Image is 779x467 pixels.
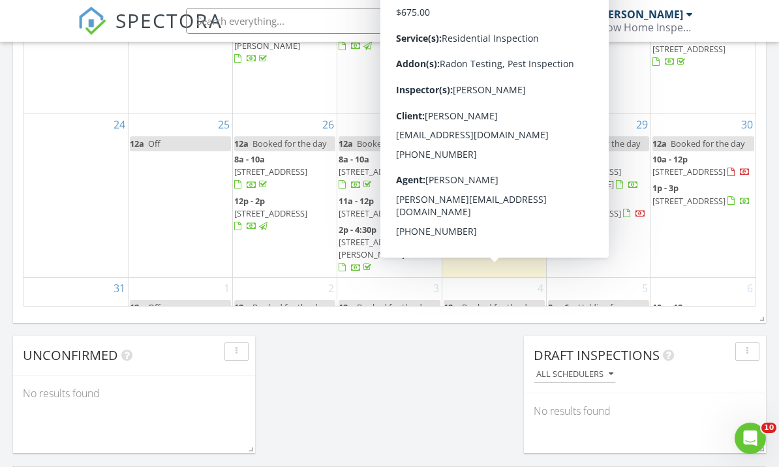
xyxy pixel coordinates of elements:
[652,166,726,177] span: [STREET_ADDRESS]
[652,153,688,165] span: 10a - 12p
[234,207,307,219] span: [STREET_ADDRESS]
[444,44,517,55] span: [STREET_ADDRESS]
[444,301,458,313] span: 12a
[652,138,667,149] span: 12a
[444,30,545,71] a: 3:30p - 4:30p [STREET_ADDRESS]
[548,301,643,325] span: Holding for [PERSON_NAME]’s Client
[444,166,517,190] span: [STREET_ADDRESS][PERSON_NAME]
[339,224,412,273] a: 2p - 4:30p [STREET_ADDRESS][PERSON_NAME]
[234,152,335,193] a: 8a - 10a [STREET_ADDRESS]
[548,152,649,193] a: 9a - 11a [STREET_ADDRESS][PERSON_NAME]
[130,301,144,313] span: 12a
[23,277,128,399] td: Go to August 31, 2025
[148,301,160,313] span: Off
[339,138,353,149] span: 12a
[536,370,613,379] div: All schedulers
[548,138,562,149] span: 12a
[546,113,650,277] td: Go to August 29, 2025
[337,277,442,399] td: Go to September 3, 2025
[444,72,481,84] span: 5:30p - 6p
[548,153,639,190] a: 9a - 11a [STREET_ADDRESS][PERSON_NAME]
[128,113,232,277] td: Go to August 25, 2025
[339,301,353,313] span: 12a
[566,138,640,149] span: Booked for the day
[23,113,128,277] td: Go to August 24, 2025
[339,236,412,260] span: [STREET_ADDRESS][PERSON_NAME]
[339,194,440,222] a: 11a - 12p [STREET_ADDRESS]
[444,71,545,112] a: 5:30p - 6p [STREET_ADDRESS]
[652,29,754,70] a: 3:30p - 5:30p [STREET_ADDRESS]
[444,72,517,109] a: 5:30p - 6p [STREET_ADDRESS]
[444,31,517,68] a: 3:30p - 4:30p [STREET_ADDRESS]
[761,423,776,433] span: 10
[148,138,160,149] span: Off
[357,301,431,313] span: Booked for the day
[442,277,546,399] td: Go to September 4, 2025
[339,195,436,219] a: 11a - 12p [STREET_ADDRESS]
[652,31,702,42] span: 3:30p - 5:30p
[444,152,545,193] a: 10:30a - 12:30p [STREET_ADDRESS][PERSON_NAME]
[115,7,222,34] span: SPECTORA
[326,278,337,299] a: Go to September 2, 2025
[652,301,750,325] a: 10a - 12p
[652,43,726,55] span: [STREET_ADDRESS]
[548,301,574,313] span: 8a - 6p
[339,15,412,52] a: 3p - 6p [STREET_ADDRESS]
[339,224,376,235] span: 2p - 4:30p
[744,278,756,299] a: Go to September 6, 2025
[548,153,579,165] span: 9a - 11a
[548,194,649,222] a: 3p - 5:30p [STREET_ADDRESS]
[128,277,232,399] td: Go to September 1, 2025
[548,207,621,219] span: [STREET_ADDRESS]
[534,366,616,384] button: All schedulers
[652,153,750,177] a: 10a - 12p [STREET_ADDRESS]
[234,27,307,52] span: [STREET_ADDRESS][PERSON_NAME]
[431,278,442,299] a: Go to September 3, 2025
[320,114,337,135] a: Go to August 26, 2025
[548,166,621,190] span: [STREET_ADDRESS][PERSON_NAME]
[221,278,232,299] a: Go to September 1, 2025
[639,278,650,299] a: Go to September 5, 2025
[339,152,440,193] a: 8a - 10a [STREET_ADDRESS]
[357,138,431,149] span: Booked for the day
[23,346,118,364] span: Unconfirmed
[130,138,144,149] span: 12a
[339,222,440,276] a: 2p - 4:30p [STREET_ADDRESS][PERSON_NAME]
[78,18,222,45] a: SPECTORA
[652,181,754,209] a: 1p - 3p [STREET_ADDRESS]
[462,301,536,313] span: Booked for the day
[529,114,546,135] a: Go to August 28, 2025
[562,21,693,34] div: Wolf Hollow Home Inspections
[462,138,536,149] span: Booked for the day
[444,153,534,190] a: 10:30a - 12:30p [STREET_ADDRESS][PERSON_NAME]
[444,31,493,43] span: 3:30p - 4:30p
[13,376,255,411] div: No results found
[215,114,232,135] a: Go to August 25, 2025
[78,7,106,35] img: The Best Home Inspection Software - Spectora
[425,114,442,135] a: Go to August 27, 2025
[252,138,326,149] span: Booked for the day
[233,113,337,277] td: Go to August 26, 2025
[339,195,374,207] span: 11a - 12p
[651,277,756,399] td: Go to September 6, 2025
[339,207,412,219] span: [STREET_ADDRESS]
[111,278,128,299] a: Go to August 31, 2025
[652,195,726,207] span: [STREET_ADDRESS]
[739,114,756,135] a: Go to August 30, 2025
[652,182,750,206] a: 1p - 3p [STREET_ADDRESS]
[652,300,754,328] a: 10a - 12p
[234,153,307,190] a: 8a - 10a [STREET_ADDRESS]
[234,166,307,177] span: [STREET_ADDRESS]
[546,277,650,399] td: Go to September 5, 2025
[671,138,744,149] span: Booked for the day
[186,8,447,34] input: Search everything...
[234,195,265,207] span: 12p - 2p
[111,114,128,135] a: Go to August 24, 2025
[548,195,586,207] span: 3p - 5:30p
[534,346,660,364] span: Draft Inspections
[548,195,646,219] a: 3p - 5:30p [STREET_ADDRESS]
[598,8,683,21] div: [PERSON_NAME]
[652,152,754,180] a: 10a - 12p [STREET_ADDRESS]
[234,194,335,235] a: 12p - 2p [STREET_ADDRESS]
[234,153,265,165] span: 8a - 10a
